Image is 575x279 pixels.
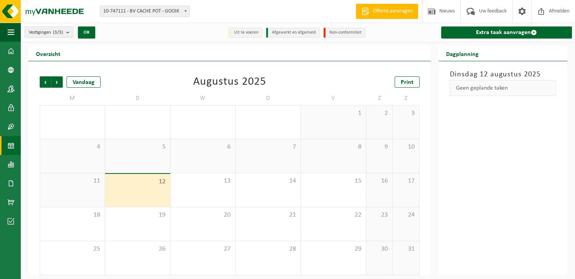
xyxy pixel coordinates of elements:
td: D [236,91,301,105]
li: Uit te voeren [228,28,262,38]
span: 16 [370,177,389,185]
span: 15 [305,177,362,185]
span: Offerte aanvragen [371,8,414,15]
span: 23 [370,211,389,219]
span: 10-747111 - BV CACHE POT - GOOIK [100,6,189,17]
span: 31 [397,245,415,253]
span: 12 [109,178,166,186]
span: 3 [397,109,415,118]
a: Offerte aanvragen [356,4,418,19]
span: 6 [174,143,232,151]
span: 17 [397,177,415,185]
span: 10 [397,143,415,151]
span: 28 [239,245,297,253]
div: Augustus 2025 [193,76,266,88]
span: 1 [305,109,362,118]
div: Vandaag [67,76,101,88]
span: 22 [305,211,362,219]
span: Vorige [40,76,51,88]
span: 26 [109,245,166,253]
count: (3/3) [53,30,63,35]
td: V [301,91,366,105]
td: W [170,91,236,105]
span: 10-747111 - BV CACHE POT - GOOIK [100,6,190,17]
span: 7 [239,143,297,151]
a: Extra taak aanvragen [441,26,572,39]
span: 18 [44,211,101,219]
span: 19 [109,211,166,219]
td: M [40,91,105,105]
button: Vestigingen(3/3) [25,26,73,38]
span: 4 [44,143,101,151]
td: Z [366,91,393,105]
span: 20 [174,211,232,219]
li: Afgewerkt en afgemeld [266,28,320,38]
a: Print [395,76,420,88]
h2: Dagplanning [439,46,486,61]
span: Print [401,79,414,85]
span: Vestigingen [29,27,63,38]
span: 14 [239,177,297,185]
span: 25 [44,245,101,253]
span: 30 [370,245,389,253]
td: Z [393,91,419,105]
h2: Overzicht [28,46,68,61]
span: 24 [397,211,415,219]
span: Volgende [51,76,63,88]
span: 29 [305,245,362,253]
span: 11 [44,177,101,185]
h3: Dinsdag 12 augustus 2025 [450,69,556,80]
td: D [105,91,170,105]
div: Geen geplande taken [450,80,556,96]
span: 2 [370,109,389,118]
span: 5 [109,143,166,151]
span: 27 [174,245,232,253]
span: 13 [174,177,232,185]
button: OK [78,26,95,39]
span: 8 [305,143,362,151]
span: 9 [370,143,389,151]
li: Non-conformiteit [324,28,366,38]
span: 21 [239,211,297,219]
